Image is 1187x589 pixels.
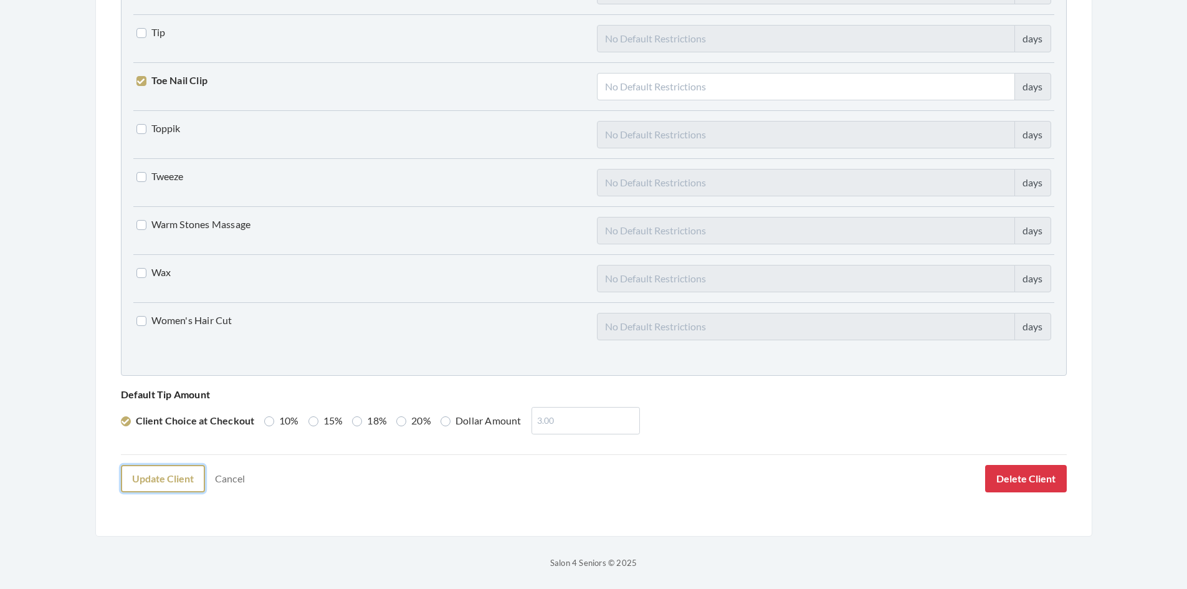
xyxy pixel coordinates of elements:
[136,121,181,136] label: Toppik
[352,413,387,428] label: 18%
[136,169,184,184] label: Tweeze
[136,73,208,88] label: Toe Nail Clip
[1014,25,1051,52] div: days
[441,413,522,428] label: Dollar Amount
[1014,313,1051,340] div: days
[597,313,1015,340] input: No Default Restrictions
[597,121,1015,148] input: No Default Restrictions
[597,265,1015,292] input: No Default Restrictions
[308,413,343,428] label: 15%
[532,407,640,434] input: 3.00
[121,465,205,492] button: Update Client
[1014,169,1051,196] div: days
[207,467,253,491] a: Cancel
[264,413,299,428] label: 10%
[136,265,171,280] label: Wax
[985,465,1067,492] button: Delete Client
[121,386,1067,403] p: Default Tip Amount
[136,313,232,328] label: Women's Hair Cut
[597,73,1015,100] input: No Default Restrictions
[396,413,431,428] label: 20%
[597,217,1015,244] input: No Default Restrictions
[121,413,255,428] label: Client Choice at Checkout
[1014,217,1051,244] div: days
[1014,265,1051,292] div: days
[597,169,1015,196] input: No Default Restrictions
[136,25,166,40] label: Tip
[597,25,1015,52] input: No Default Restrictions
[1014,73,1051,100] div: days
[95,555,1092,570] p: Salon 4 Seniors © 2025
[1014,121,1051,148] div: days
[136,217,251,232] label: Warm Stones Massage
